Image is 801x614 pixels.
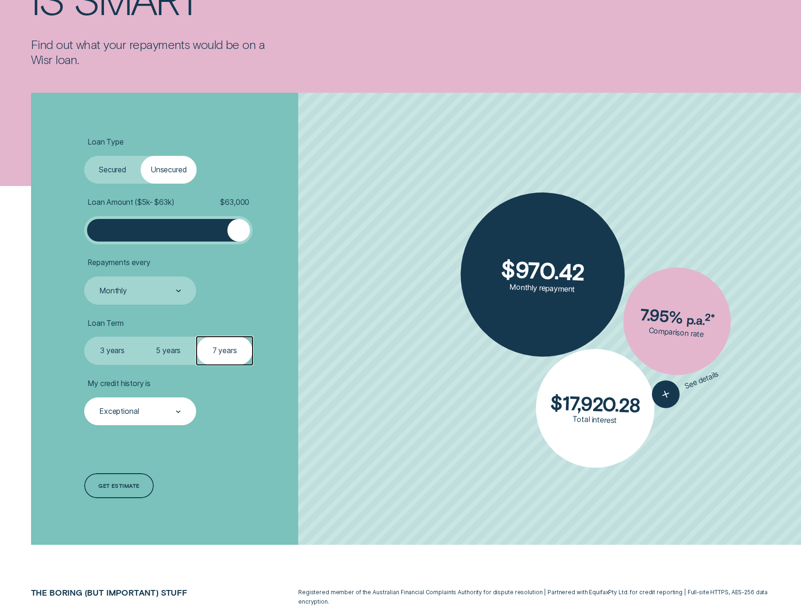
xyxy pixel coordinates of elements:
[220,198,249,207] span: $ 63,000
[99,407,139,416] div: Exceptional
[197,337,253,365] label: 7 years
[87,258,150,267] span: Repayments every
[87,379,151,388] span: My credit history is
[619,589,627,596] span: Ltd
[84,473,153,499] a: Get estimate
[87,137,124,147] span: Loan Type
[608,589,617,596] span: Pty
[141,156,197,184] label: Unsecured
[141,337,197,365] label: 5 years
[608,589,617,596] span: P T Y
[99,286,127,296] div: Monthly
[87,319,124,328] span: Loan Term
[87,198,174,207] span: Loan Amount ( $5k - $63k )
[84,337,140,365] label: 3 years
[619,589,627,596] span: L T D
[298,588,770,606] p: Registered member of the Australian Financial Complaints Authority for dispute resolution | Partn...
[648,361,723,412] button: See details
[84,156,140,184] label: Secured
[31,37,274,67] p: Find out what your repayments would be on a Wisr loan.
[683,369,720,391] span: See details
[26,588,240,598] h2: The boring (but important) stuff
